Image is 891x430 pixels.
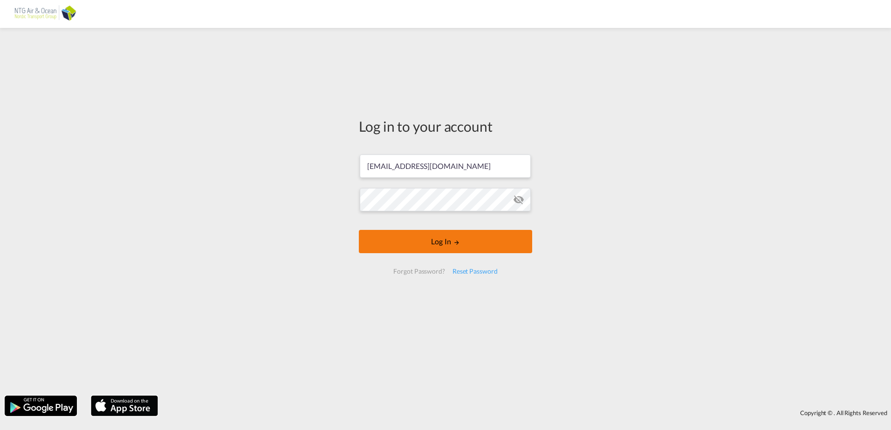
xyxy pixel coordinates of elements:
input: Enter email/phone number [360,155,531,178]
img: apple.png [90,395,159,417]
div: Forgot Password? [390,263,448,280]
md-icon: icon-eye-off [513,194,524,205]
div: Reset Password [449,263,501,280]
div: Copyright © . All Rights Reserved [163,405,891,421]
div: Log in to your account [359,116,532,136]
button: LOGIN [359,230,532,253]
img: af31b1c0b01f11ecbc353f8e72265e29.png [14,4,77,25]
img: google.png [4,395,78,417]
